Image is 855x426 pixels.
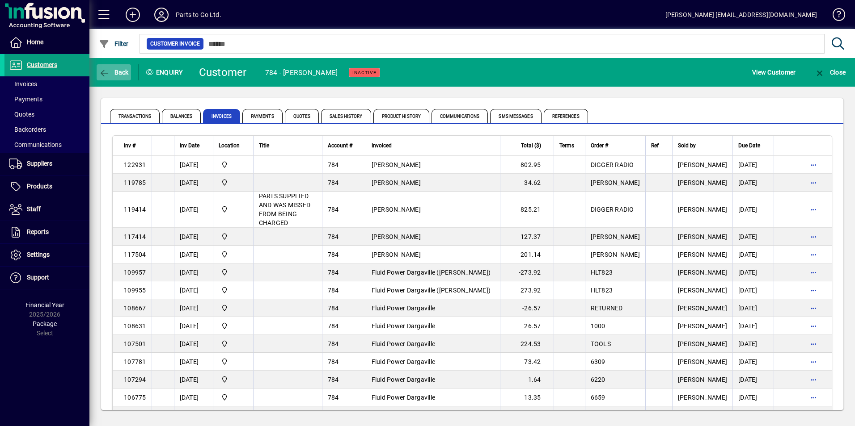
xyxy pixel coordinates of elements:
span: Fluid Power Dargaville [372,358,436,365]
button: More options [806,175,821,190]
span: [PERSON_NAME] [678,358,727,365]
app-page-header-button: Back [89,64,139,80]
span: [PERSON_NAME] [372,161,421,168]
td: -802.95 [500,156,554,174]
span: 784 [328,340,339,347]
span: Package [33,320,57,327]
td: [DATE] [732,335,774,353]
span: 784 [328,269,339,276]
span: [PERSON_NAME] [372,233,421,240]
span: 107781 [124,358,146,365]
span: Fluid Power Dargaville ([PERSON_NAME]) [372,269,491,276]
td: [DATE] [732,353,774,371]
a: Suppliers [4,153,89,175]
span: DAE - Bulk Store [219,393,248,402]
span: Product History [373,109,430,123]
span: [PERSON_NAME] [678,305,727,312]
a: Backorders [4,122,89,137]
td: -26.57 [500,299,554,317]
span: [PERSON_NAME] [372,251,421,258]
span: [PERSON_NAME] [678,394,727,401]
a: Products [4,175,89,198]
span: [PERSON_NAME] [591,233,640,240]
td: [DATE] [732,263,774,281]
td: [DATE] [732,246,774,263]
span: TOOLS [591,340,611,347]
a: Staff [4,198,89,221]
button: View Customer [750,64,798,80]
span: [PERSON_NAME] [678,161,727,168]
span: [PERSON_NAME] [591,251,640,258]
span: [PERSON_NAME] [372,206,421,213]
td: 201.14 [500,246,554,263]
td: [DATE] [732,299,774,317]
span: 6659 [591,394,605,401]
div: Customer [199,65,247,79]
span: 784 [328,179,339,186]
span: [PERSON_NAME] [678,233,727,240]
td: [DATE] [732,281,774,299]
span: Customers [27,61,57,68]
span: 109957 [124,269,146,276]
span: 117504 [124,251,146,258]
span: References [544,109,588,123]
span: DAE - Bulk Store [219,285,248,295]
span: 1000 [591,322,605,330]
td: 1.64 [500,371,554,388]
span: Communications [432,109,488,123]
button: More options [806,301,821,315]
div: Enquiry [139,65,192,79]
td: 33.79 [500,406,554,424]
span: Terms [559,141,574,150]
div: Invoiced [372,141,495,150]
div: Inv Date [180,141,207,150]
td: [DATE] [732,228,774,246]
button: Add [119,7,147,23]
span: 119414 [124,206,146,213]
span: DAE - Bulk Store [219,178,248,188]
td: [DATE] [174,263,213,281]
td: [DATE] [174,228,213,246]
button: More options [806,390,821,405]
span: DAE - Bulk Store [219,303,248,313]
span: Quotes [9,111,34,118]
span: Order # [591,141,608,150]
span: DAE - Bulk Store [219,375,248,384]
td: 73.42 [500,353,554,371]
div: Due Date [738,141,768,150]
span: Customer Invoice [150,39,200,48]
span: Products [27,183,52,190]
span: Financial Year [25,301,64,309]
span: 108631 [124,322,146,330]
td: [DATE] [732,174,774,192]
span: 108667 [124,305,146,312]
span: Filter [99,40,129,47]
span: [PERSON_NAME] [678,251,727,258]
span: Balances [162,109,201,123]
button: More options [806,202,821,217]
span: HLT823 [591,269,613,276]
span: DAE - Bulk Store [219,339,248,349]
span: HLT823 [591,287,613,294]
span: Sales History [321,109,371,123]
div: Title [259,141,317,150]
span: DAE - Bulk Store [219,205,248,214]
div: Ref [651,141,667,150]
td: [DATE] [174,388,213,406]
span: RETURNED [591,305,623,312]
div: Total ($) [506,141,549,150]
td: [DATE] [174,299,213,317]
span: 784 [328,305,339,312]
span: [PERSON_NAME] [678,287,727,294]
button: More options [806,408,821,422]
button: More options [806,372,821,387]
div: Account # [328,141,360,150]
span: 6309 [591,358,605,365]
span: 784 [328,206,339,213]
span: Close [814,69,846,76]
span: View Customer [752,65,796,79]
span: DAE - Bulk Store [219,232,248,242]
span: Fluid Power Dargaville [372,322,436,330]
div: Sold by [678,141,727,150]
span: Fluid Power Dargaville [372,376,436,383]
